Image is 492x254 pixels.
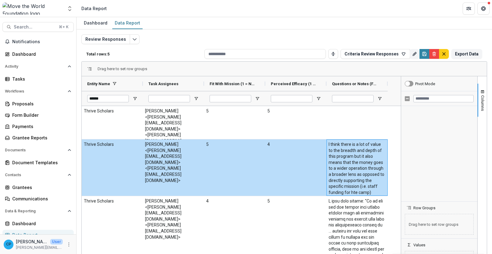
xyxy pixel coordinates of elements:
[410,49,419,59] button: Rename
[81,18,110,27] div: Dashboard
[206,142,263,148] span: 5
[413,95,474,102] input: Filter Columns Input
[65,2,74,15] button: Open entity switcher
[81,5,107,12] div: Data Report
[451,49,482,59] button: Export Data
[194,96,199,101] button: Open Filter Menu
[12,39,71,44] span: Notifications
[112,17,143,29] a: Data Report
[12,112,69,118] div: Form Builder
[12,100,69,107] div: Proposals
[341,49,410,59] button: Criteria Review Responses
[206,108,263,114] span: 5
[112,18,143,27] div: Data Report
[413,243,425,247] span: Values
[50,239,63,245] p: User
[267,108,324,114] span: 5
[271,95,312,102] input: Perceived Efficacy (1 = Not at all, 5 = Extremely) (RATING) Filter Input
[98,66,147,71] span: Drag here to set row groups
[2,62,74,71] button: Open Activity
[439,49,449,59] button: default
[65,241,73,248] button: More
[2,194,74,204] a: Communications
[81,34,130,44] button: Review Responses
[316,96,321,101] button: Open Filter Menu
[2,230,74,240] a: Data Report
[2,99,74,109] a: Proposals
[463,2,475,15] button: Partners
[148,82,178,86] span: Task Assignees
[2,37,74,47] button: Notifications
[405,214,474,235] span: Drag here to set row groups
[12,123,69,130] div: Payments
[86,52,202,56] p: Total rows: 5
[2,2,63,15] img: Move the World Foundation logo
[12,195,69,202] div: Communications
[480,95,485,111] span: Columns
[2,206,74,216] button: Open Data & Reporting
[206,198,263,204] span: 4
[2,182,74,192] a: Grantees
[5,173,65,177] span: Contacts
[267,198,324,204] span: 5
[12,135,69,141] div: Grantee Reports
[58,24,70,30] div: ⌘ + K
[87,95,129,102] input: Entity Name Filter Input
[12,184,69,191] div: Grantees
[2,218,74,229] a: Dashboard
[84,198,141,204] span: Thrive Scholars
[377,96,382,101] button: Open Filter Menu
[2,170,74,180] button: Open Contacts
[2,133,74,143] a: Grantee Reports
[2,145,74,155] button: Open Documents
[87,82,110,86] span: Entity Name
[332,95,374,102] input: Questions or Notes (FORMATTED_TEXT) Filter Input
[419,49,429,59] button: Save
[16,238,48,245] p: [PERSON_NAME]
[16,245,63,250] p: [PERSON_NAME][EMAIL_ADDRESS][DOMAIN_NAME]
[429,49,439,59] button: Delete
[98,66,147,71] div: Row Groups
[79,4,109,13] nav: breadcrumb
[12,232,69,238] div: Data Report
[332,82,377,86] span: Questions or Notes (FORMATTED_TEXT)
[267,142,324,148] span: 4
[328,49,338,59] button: Toggle auto height
[413,206,435,210] span: Row Groups
[2,49,74,59] a: Dashboard
[145,142,202,184] span: [PERSON_NAME] <[PERSON_NAME][EMAIL_ADDRESS][DOMAIN_NAME]> <[PERSON_NAME][EMAIL_ADDRESS][DOMAIN_NA...
[12,159,69,166] div: Document Templates
[401,210,477,238] div: Row Groups
[415,82,435,86] div: Pivot Mode
[148,95,190,102] input: Task Assignees Filter Input
[2,86,74,96] button: Open Workflows
[145,108,202,150] span: [PERSON_NAME] <[PERSON_NAME][EMAIL_ADDRESS][DOMAIN_NAME]> <[PERSON_NAME][EMAIL_ADDRESS][DOMAIN_NA...
[130,34,140,44] button: Edit selected report
[5,148,65,152] span: Documents
[81,17,110,29] a: Dashboard
[271,82,316,86] span: Perceived Efficacy (1 = Not at all, 5 = Extremely) (RATING)
[477,2,490,15] button: Get Help
[2,121,74,131] a: Payments
[14,25,55,30] span: Search...
[2,74,74,84] a: Tasks
[84,142,141,148] span: Thrive Scholars
[12,51,69,57] div: Dashboard
[12,76,69,82] div: Tasks
[145,198,202,240] span: [PERSON_NAME] <[PERSON_NAME][EMAIL_ADDRESS][DOMAIN_NAME]> <[PERSON_NAME][EMAIL_ADDRESS][DOMAIN_NA...
[255,96,260,101] button: Open Filter Menu
[2,22,74,32] button: Search...
[2,157,74,168] a: Document Templates
[329,142,386,195] span: I think there is a lot of value to the breadth and depth of this program but it also means that t...
[5,209,65,213] span: Data & Reporting
[210,95,251,102] input: Fit With Mission (1 = Not at all, 5 = Extremely Likely) (RATING) Filter Input
[6,242,11,246] div: Christina Pappas
[5,89,65,93] span: Workflows
[5,64,65,69] span: Activity
[12,220,69,227] div: Dashboard
[2,110,74,120] a: Form Builder
[84,108,141,114] span: Thrive Scholars
[132,96,137,101] button: Open Filter Menu
[210,82,255,86] span: Fit With Mission (1 = Not at all, 5 = Extremely Likely) (RATING)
